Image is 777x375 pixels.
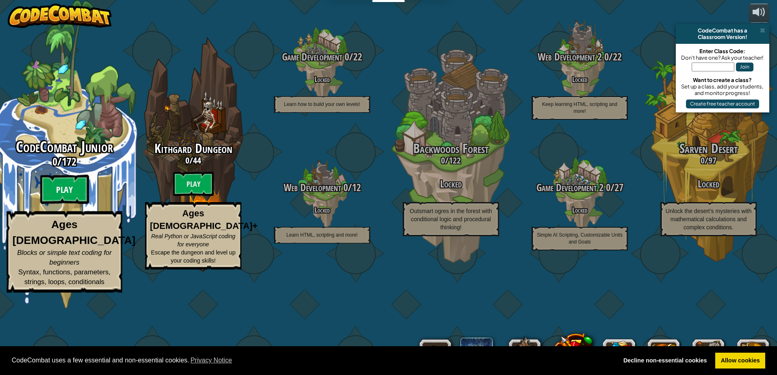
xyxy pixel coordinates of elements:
h4: Locked [258,75,386,83]
span: Simple AI Scripting, Customizable Units and Goals [537,232,623,245]
span: 0 [602,50,609,64]
span: Keep learning HTML, scripting and more! [542,101,617,114]
span: Learn how to build your own levels! [284,101,360,107]
div: Classroom Version! [679,34,766,40]
span: Kithgard Dungeon [154,140,232,157]
h4: Locked [515,206,644,214]
h3: / [129,155,258,165]
span: Game Development 2 [536,181,603,194]
span: Unlock the desert’s mysteries with mathematical calculations and complex conditions. [666,208,751,231]
span: 122 [449,154,461,166]
h3: / [258,182,386,193]
span: CodeCombat uses a few essential and non-essential cookies. [12,354,612,366]
button: Join [736,62,753,71]
span: Backwoods Forest [413,140,489,157]
h4: Locked [515,75,644,83]
span: Web Development [284,181,341,194]
div: Want to create a class? [680,77,765,83]
span: Real Python or JavaScript coding for everyone [151,233,235,248]
button: Adjust volume [749,4,769,23]
a: deny cookies [618,353,712,369]
span: Syntax, functions, parameters, strings, loops, conditionals [18,268,111,286]
btn: Play [173,172,214,196]
div: CodeCombat has a [679,27,766,34]
span: 0 [603,181,610,194]
div: Enter Class Code: [680,48,765,54]
h3: / [258,52,386,62]
span: 44 [193,154,201,166]
h3: Locked [644,179,773,190]
span: 0 [52,154,57,169]
span: Outsmart ogres in the forest with conditional logic and procedural thinking! [410,208,492,231]
h3: / [515,52,644,62]
h3: / [644,155,773,165]
button: Create free teacher account [686,99,759,108]
span: Web Development 2 [538,50,602,64]
btn: Play [40,175,89,204]
div: Set up a class, add your students, and monitor progress! [680,83,765,96]
span: Sarven Desert [679,140,738,157]
span: 97 [708,154,716,166]
span: 22 [353,50,362,64]
a: allow cookies [715,353,765,369]
h3: Locked [386,179,515,190]
span: 27 [614,181,623,194]
span: 22 [613,50,622,64]
div: Don't have one? Ask your teacher! [680,54,765,61]
span: 0 [441,154,445,166]
span: 0 [185,154,189,166]
span: 12 [352,181,361,194]
span: 0 [701,154,705,166]
span: CodeCombat Junior [16,136,113,157]
h3: / [515,182,644,193]
span: Escape the dungeon and level up your coding skills! [151,249,236,264]
span: Learn HTML, scripting and more! [286,232,358,238]
span: 0 [342,50,349,64]
strong: Ages [DEMOGRAPHIC_DATA] [13,219,136,246]
span: 172 [62,154,76,169]
strong: Ages [DEMOGRAPHIC_DATA]+ [150,208,258,231]
h4: Locked [258,206,386,214]
h3: / [386,155,515,165]
div: Complete previous world to unlock [129,26,258,283]
span: Game Development [282,50,342,64]
span: Blocks or simple text coding for beginners [17,249,112,266]
img: CodeCombat - Learn how to code by playing a game [8,4,112,28]
span: 0 [341,181,348,194]
a: learn more about cookies [189,354,234,366]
